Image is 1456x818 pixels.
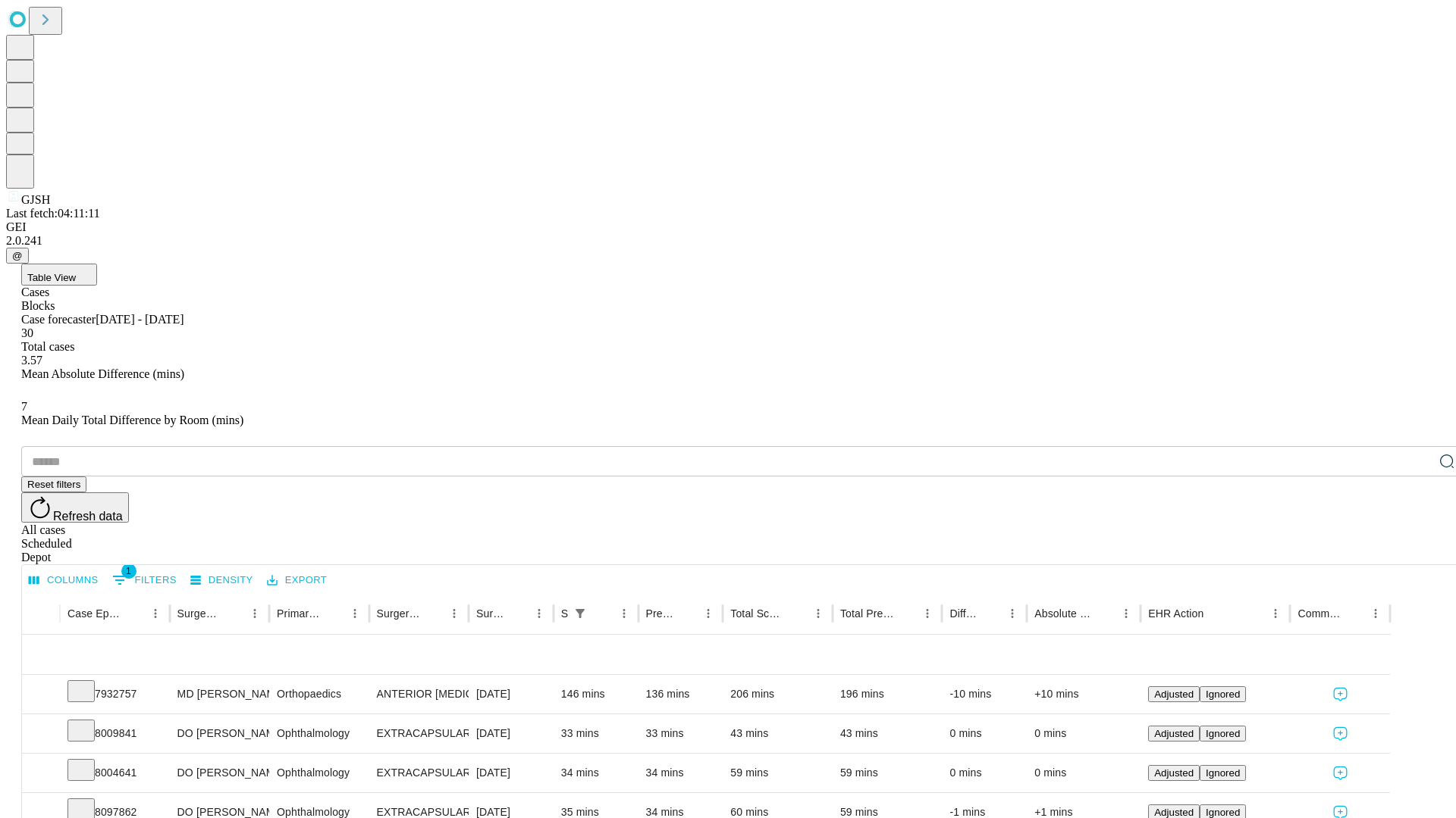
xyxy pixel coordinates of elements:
[277,607,321,620] div: Primary Service
[1200,686,1246,702] button: Ignored
[529,603,550,624] button: Menu
[444,603,465,624] button: Menu
[30,682,52,708] button: Expand
[840,607,895,620] div: Total Predicted Duration
[263,569,331,592] button: Export
[646,607,676,620] div: Predicted In Room Duration
[646,675,716,713] div: 136 mins
[1200,726,1246,742] button: Ignored
[108,568,180,592] button: Show filters
[277,754,361,792] div: Ophthalmology
[377,675,461,713] div: ANTERIOR [MEDICAL_DATA] TOTAL HIP
[6,207,100,220] span: Last fetch: 04:11:11
[27,272,76,283] span: Table View
[1206,728,1240,739] span: Ignored
[1298,607,1341,620] div: Comments
[896,603,917,624] button: Sort
[1148,765,1200,781] button: Adjusted
[177,754,262,792] div: DO [PERSON_NAME]
[377,754,461,792] div: EXTRACAPSULAR CATARACT REMOVAL WITH [MEDICAL_DATA]
[1206,767,1240,779] span: Ignored
[25,569,102,592] button: Select columns
[6,234,1450,248] div: 2.0.241
[277,714,361,753] div: Ophthalmology
[1148,607,1203,620] div: EHR Action
[1154,728,1194,739] span: Adjusted
[21,326,33,339] span: 30
[96,313,184,326] span: [DATE] - [DATE]
[67,754,162,792] div: 8004641
[21,400,27,413] span: 7
[613,603,635,624] button: Menu
[21,264,97,286] button: Table View
[1206,688,1240,700] span: Ignored
[1094,603,1116,624] button: Sort
[21,340,74,353] span: Total cases
[21,414,243,426] span: Mean Daily Total Difference by Room (mins)
[949,607,979,620] div: Difference
[244,603,265,624] button: Menu
[561,754,631,792] div: 34 mins
[1205,603,1226,624] button: Sort
[981,603,1002,624] button: Sort
[177,675,262,713] div: MD [PERSON_NAME] [PERSON_NAME] Md
[840,714,935,753] div: 43 mins
[121,564,136,579] span: 1
[223,603,244,624] button: Sort
[124,603,145,624] button: Sort
[786,603,808,624] button: Sort
[1034,754,1133,792] div: 0 mins
[30,721,52,748] button: Expand
[1365,603,1386,624] button: Menu
[1344,603,1365,624] button: Sort
[1206,807,1240,818] span: Ignored
[1034,714,1133,753] div: 0 mins
[840,675,935,713] div: 196 mins
[949,754,1019,792] div: 0 mins
[646,714,716,753] div: 33 mins
[53,510,123,523] span: Refresh data
[21,354,42,367] span: 3.57
[476,754,546,792] div: [DATE]
[561,607,568,620] div: Scheduled In Room Duration
[676,603,698,624] button: Sort
[949,714,1019,753] div: 0 mins
[145,603,166,624] button: Menu
[422,603,444,624] button: Sort
[1200,765,1246,781] button: Ignored
[177,714,262,753] div: DO [PERSON_NAME]
[949,675,1019,713] div: -10 mins
[21,476,86,492] button: Reset filters
[476,714,546,753] div: [DATE]
[476,675,546,713] div: [DATE]
[12,250,23,261] span: @
[21,367,184,380] span: Mean Absolute Difference (mins)
[27,479,80,490] span: Reset filters
[592,603,613,624] button: Sort
[1154,688,1194,700] span: Adjusted
[377,607,421,620] div: Surgery Name
[1002,603,1023,624] button: Menu
[1148,726,1200,742] button: Adjusted
[698,603,719,624] button: Menu
[808,603,829,624] button: Menu
[561,714,631,753] div: 33 mins
[187,569,257,592] button: Density
[570,603,591,624] div: 1 active filter
[277,675,361,713] div: Orthopaedics
[646,754,716,792] div: 34 mins
[730,675,825,713] div: 206 mins
[1034,607,1093,620] div: Absolute Difference
[561,675,631,713] div: 146 mins
[917,603,938,624] button: Menu
[377,714,461,753] div: EXTRACAPSULAR CATARACT REMOVAL WITH [MEDICAL_DATA]
[30,760,52,787] button: Expand
[323,603,344,624] button: Sort
[840,754,935,792] div: 59 mins
[21,492,129,523] button: Refresh data
[177,607,221,620] div: Surgeon Name
[6,248,29,264] button: @
[730,607,785,620] div: Total Scheduled Duration
[21,313,96,326] span: Case forecaster
[6,220,1450,234] div: GEI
